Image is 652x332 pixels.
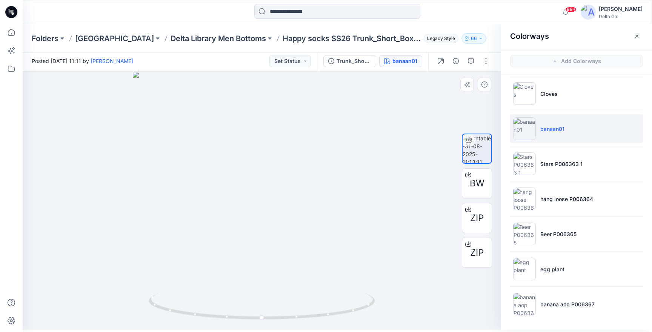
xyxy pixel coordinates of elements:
a: [GEOGRAPHIC_DATA] [75,33,154,44]
span: BW [470,177,484,190]
p: hang loose P006364 [540,195,593,203]
div: Delta Galil [599,14,643,19]
button: banaan01 [379,55,422,67]
span: 99+ [565,6,577,12]
span: Legacy Style [424,34,458,43]
div: banaan01 [392,57,417,65]
img: banaan01 [513,117,536,140]
a: Folders [32,33,58,44]
p: Beer P006365 [540,230,577,238]
span: ZIP [470,211,484,225]
div: [PERSON_NAME] [599,5,643,14]
img: banana aop P006367 [513,293,536,315]
h2: Colorways [510,32,549,41]
p: banaan01 [540,125,564,133]
img: Stars P006363 1 [513,152,536,175]
button: 66 [461,33,486,44]
img: Beer P006365 [513,223,536,245]
p: Happy socks SS26 Trunk_Short_Boxer [283,33,421,44]
img: Cloves [513,82,536,105]
img: egg plant [513,258,536,280]
img: avatar [581,5,596,20]
p: 66 [471,34,477,43]
button: Details [450,55,462,67]
button: Legacy Style [421,33,458,44]
p: banana aop P006367 [540,300,595,308]
div: Trunk_Short_Boxer_SS26 [337,57,371,65]
p: Stars P006363 1 [540,160,583,168]
p: egg plant [540,265,564,273]
p: Cloves [540,90,558,98]
a: Delta Library Men Bottoms [171,33,266,44]
img: turntable-31-08-2025-11:13:11 [463,134,491,163]
img: hang loose P006364 [513,188,536,210]
a: [PERSON_NAME] [91,58,133,64]
span: ZIP [470,246,484,260]
span: Posted [DATE] 11:11 by [32,57,133,65]
button: Trunk_Short_Boxer_SS26 [323,55,376,67]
